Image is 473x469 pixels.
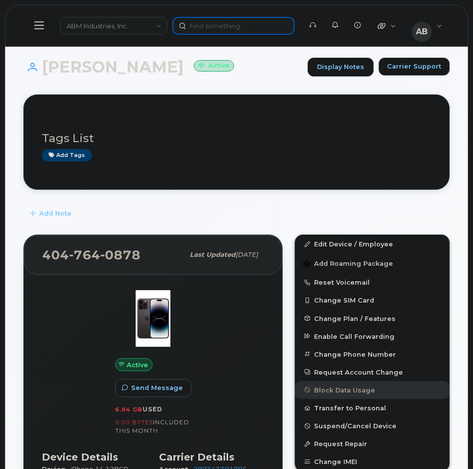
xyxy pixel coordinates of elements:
button: Carrier Support [379,58,450,76]
h3: Tags List [42,132,431,145]
button: Change SIM Card [295,291,449,309]
span: Change Plan / Features [314,314,395,322]
button: Block Data Usage [295,381,449,399]
span: Last updated [190,251,236,258]
button: Enable Call Forwarding [295,327,449,345]
button: Change Phone Number [295,345,449,363]
button: Add Note [23,205,80,223]
span: Carrier Support [387,62,441,71]
span: 404 [42,247,141,262]
h3: Carrier Details [159,451,264,463]
span: Enable Call Forwarding [314,332,394,340]
span: used [143,405,162,413]
button: Change Plan / Features [295,310,449,327]
small: Active [194,60,234,72]
button: Request Repair [295,435,449,453]
span: Suspend/Cancel Device [314,422,396,430]
button: Request Account Change [295,363,449,381]
span: Add Roaming Package [303,260,393,269]
a: Edit Device / Employee [295,235,449,253]
img: image20231002-3703462-njx0qo.jpeg [123,289,183,348]
a: Add tags [42,149,92,161]
button: Suspend/Cancel Device [295,417,449,435]
button: Transfer to Personal [295,399,449,417]
span: 764 [69,247,100,262]
span: Send Message [131,383,183,392]
span: Add Note [39,209,72,218]
span: 6.04 GB [115,406,143,413]
span: 0.00 Bytes [115,419,153,426]
span: Active [127,360,148,370]
button: Reset Voicemail [295,273,449,291]
h3: Device Details [42,451,147,463]
h1: [PERSON_NAME] [23,58,303,76]
button: Add Roaming Package [295,253,449,273]
span: [DATE] [236,251,258,258]
a: Display Notes [308,58,374,77]
span: 0878 [100,247,141,262]
button: Send Message [115,379,191,397]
